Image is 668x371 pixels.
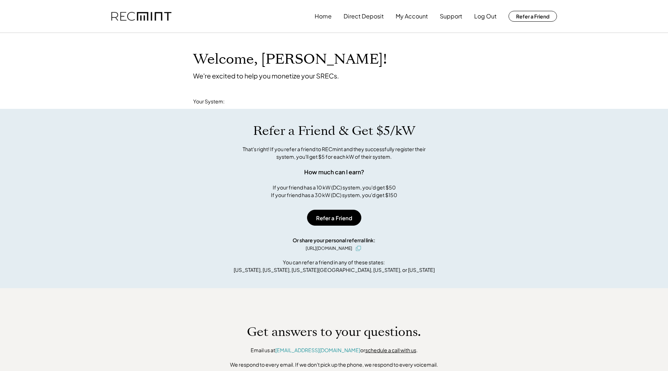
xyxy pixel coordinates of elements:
div: That's right! If you refer a friend to RECmint and they successfully register their system, you'l... [235,145,434,161]
button: Direct Deposit [344,9,384,24]
a: schedule a call with us [365,347,416,353]
div: How much can I earn? [304,168,364,176]
div: Email us at or . [251,347,418,354]
button: My Account [396,9,428,24]
button: Log Out [474,9,497,24]
img: recmint-logotype%403x.png [111,12,171,21]
div: We respond to every email. If we don't pick up the phone, we respond to every voicemail. [230,361,438,368]
div: Or share your personal referral link: [293,236,375,244]
h1: Get answers to your questions. [247,324,421,340]
h1: Welcome, [PERSON_NAME]! [193,51,387,68]
button: Refer a Friend [509,11,557,22]
div: [URL][DOMAIN_NAME] [306,245,352,252]
h1: Refer a Friend & Get $5/kW [253,123,415,138]
button: Support [440,9,462,24]
div: We're excited to help you monetize your SRECs. [193,72,339,80]
div: If your friend has a 10 kW (DC) system, you'd get $50 If your friend has a 30 kW (DC) system, you... [271,184,397,199]
a: [EMAIL_ADDRESS][DOMAIN_NAME] [275,347,360,353]
button: Home [315,9,332,24]
button: Refer a Friend [307,210,361,226]
div: You can refer a friend in any of these states: [US_STATE], [US_STATE], [US_STATE][GEOGRAPHIC_DATA... [234,259,435,274]
button: click to copy [354,244,363,253]
div: Your System: [193,98,225,105]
